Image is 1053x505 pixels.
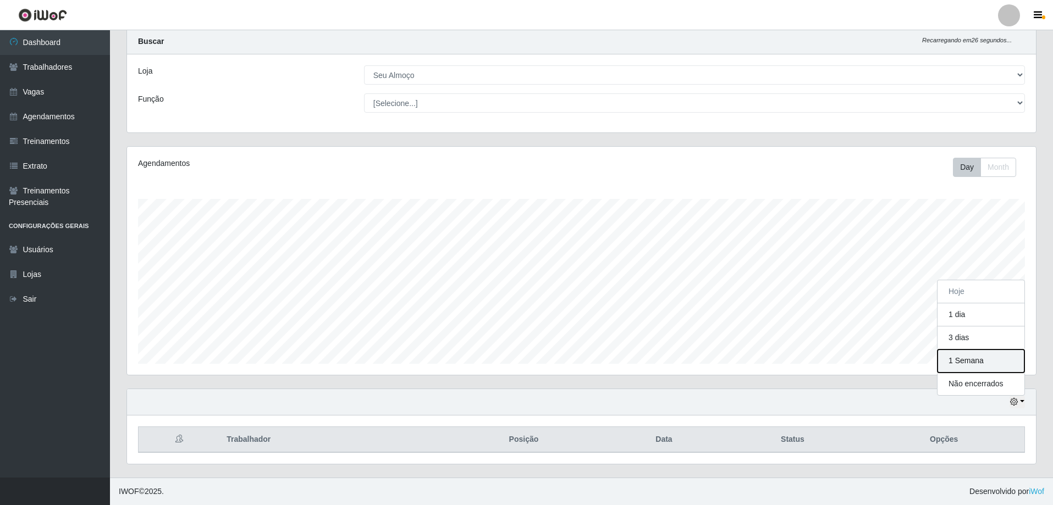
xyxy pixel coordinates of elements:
[138,37,164,46] strong: Buscar
[138,158,498,169] div: Agendamentos
[863,427,1024,453] th: Opções
[922,37,1012,43] i: Recarregando em 26 segundos...
[953,158,1016,177] div: First group
[980,158,1016,177] button: Month
[18,8,67,22] img: CoreUI Logo
[938,303,1024,326] button: 1 dia
[721,427,863,453] th: Status
[938,326,1024,349] button: 3 dias
[607,427,722,453] th: Data
[119,486,164,497] span: © 2025 .
[220,427,441,453] th: Trabalhador
[969,486,1044,497] span: Desenvolvido por
[138,65,152,77] label: Loja
[938,349,1024,373] button: 1 Semana
[953,158,1025,177] div: Toolbar with button groups
[441,427,606,453] th: Posição
[953,158,981,177] button: Day
[138,93,164,105] label: Função
[1029,487,1044,496] a: iWof
[938,373,1024,395] button: Não encerrados
[938,280,1024,303] button: Hoje
[119,487,139,496] span: IWOF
